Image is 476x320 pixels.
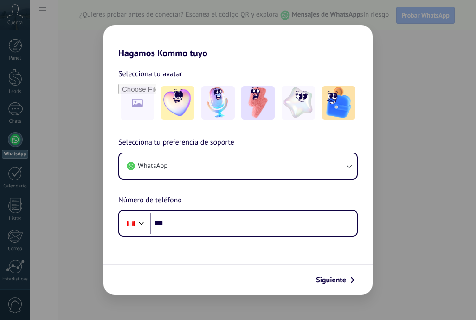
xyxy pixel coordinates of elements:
span: WhatsApp [138,161,167,171]
span: Selecciona tu avatar [118,68,182,80]
button: Siguiente [312,272,359,288]
img: -4.jpeg [282,86,315,120]
span: Número de teléfono [118,194,182,207]
div: Peru: + 51 [122,213,140,233]
button: WhatsApp [119,153,357,179]
img: -3.jpeg [241,86,275,120]
span: Siguiente [316,277,346,283]
img: -2.jpeg [201,86,235,120]
img: -5.jpeg [322,86,355,120]
span: Selecciona tu preferencia de soporte [118,137,234,149]
h2: Hagamos Kommo tuyo [103,25,373,59]
img: -1.jpeg [161,86,194,120]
